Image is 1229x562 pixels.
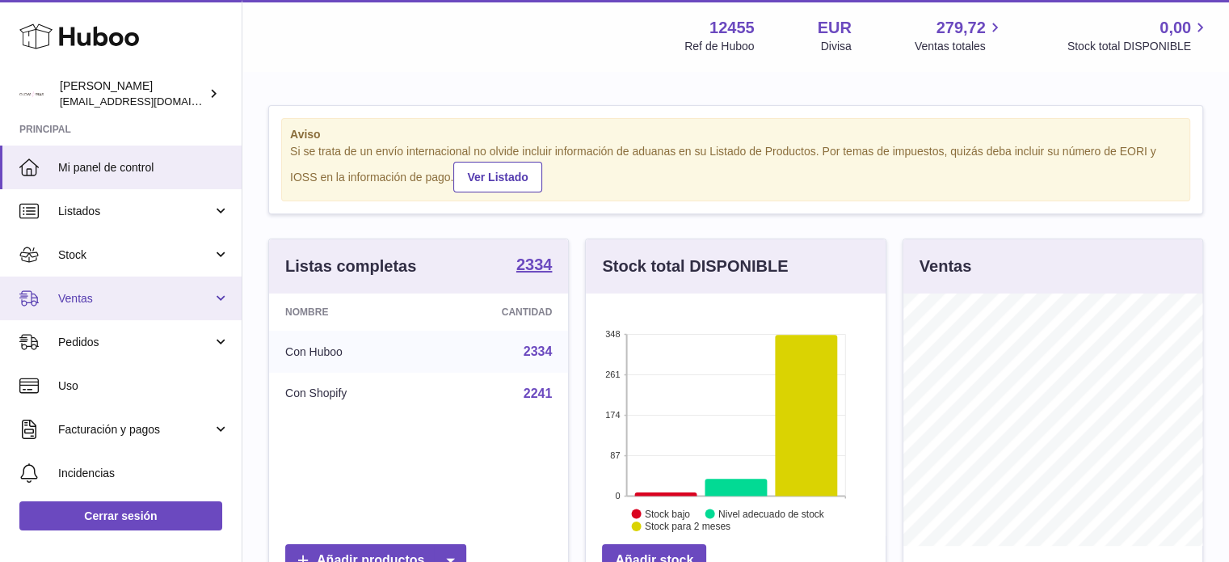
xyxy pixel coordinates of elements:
[58,291,213,306] span: Ventas
[19,501,222,530] a: Cerrar sesión
[602,256,788,277] h3: Stock total DISPONIBLE
[19,82,44,106] img: pedidos@glowrias.com
[58,160,229,175] span: Mi panel de control
[684,39,754,54] div: Ref de Huboo
[285,256,416,277] h3: Listas completas
[821,39,852,54] div: Divisa
[60,95,238,108] span: [EMAIL_ADDRESS][DOMAIN_NAME]
[915,17,1004,54] a: 279,72 Ventas totales
[290,144,1181,192] div: Si se trata de un envío internacional no olvide incluir información de aduanas en su Listado de P...
[58,466,229,481] span: Incidencias
[605,370,620,379] text: 261
[818,17,852,39] strong: EUR
[936,17,986,39] span: 279,72
[645,521,730,532] text: Stock para 2 meses
[269,373,428,415] td: Con Shopify
[290,127,1181,142] strong: Aviso
[611,450,621,460] text: 87
[616,491,621,501] text: 0
[709,17,755,39] strong: 12455
[605,329,620,339] text: 348
[605,410,620,420] text: 174
[269,294,428,331] th: Nombre
[516,256,553,276] a: 2334
[58,247,213,263] span: Stock
[58,422,213,437] span: Facturación y pagos
[524,344,553,358] a: 2334
[58,335,213,350] span: Pedidos
[58,378,229,394] span: Uso
[60,78,205,109] div: [PERSON_NAME]
[269,331,428,373] td: Con Huboo
[516,256,553,273] strong: 2334
[1067,17,1210,54] a: 0,00 Stock total DISPONIBLE
[1067,39,1210,54] span: Stock total DISPONIBLE
[920,256,971,277] h3: Ventas
[428,294,569,331] th: Cantidad
[718,508,825,519] text: Nivel adecuado de stock
[645,508,690,519] text: Stock bajo
[915,39,1004,54] span: Ventas totales
[453,162,541,192] a: Ver Listado
[58,204,213,219] span: Listados
[1160,17,1191,39] span: 0,00
[524,387,553,400] a: 2241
